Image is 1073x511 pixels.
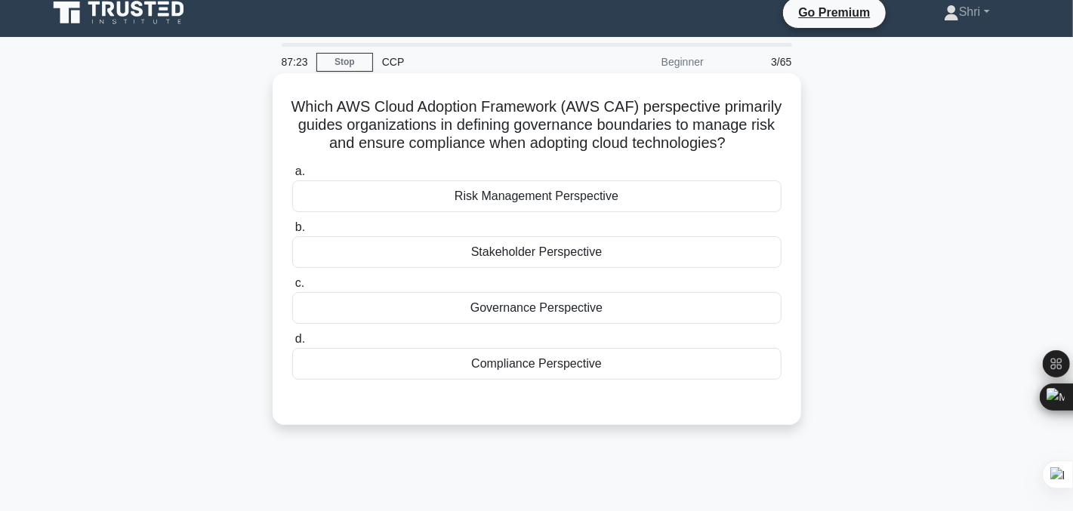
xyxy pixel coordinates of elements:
div: 87:23 [273,47,316,77]
span: d. [295,332,305,345]
div: Stakeholder Perspective [292,236,782,268]
span: a. [295,165,305,177]
div: Compliance Perspective [292,348,782,380]
a: Stop [316,53,373,72]
div: CCP [373,47,581,77]
div: Risk Management Perspective [292,180,782,212]
h5: Which AWS Cloud Adoption Framework (AWS CAF) perspective primarily guides organizations in defini... [291,97,783,153]
a: Go Premium [789,3,879,22]
span: b. [295,220,305,233]
div: 3/65 [713,47,801,77]
div: Governance Perspective [292,292,782,324]
span: c. [295,276,304,289]
div: Beginner [581,47,713,77]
